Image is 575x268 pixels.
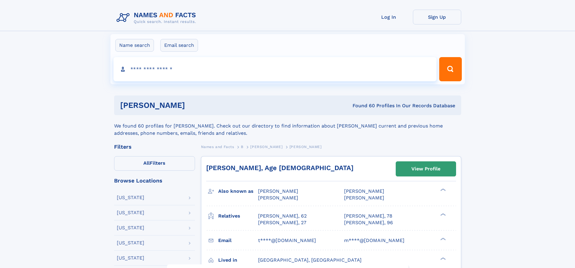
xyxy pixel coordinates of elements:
[250,145,283,149] span: [PERSON_NAME]
[344,219,393,226] a: [PERSON_NAME], 96
[117,256,144,260] div: [US_STATE]
[241,143,244,150] a: B
[218,235,258,246] h3: Email
[218,255,258,265] h3: Lived in
[117,210,144,215] div: [US_STATE]
[114,144,195,150] div: Filters
[117,241,144,245] div: [US_STATE]
[344,195,384,201] span: [PERSON_NAME]
[114,10,201,26] img: Logo Names and Facts
[258,195,298,201] span: [PERSON_NAME]
[117,225,144,230] div: [US_STATE]
[258,213,307,219] a: [PERSON_NAME], 62
[201,143,234,150] a: Names and Facts
[120,102,269,109] h1: [PERSON_NAME]
[218,211,258,221] h3: Relatives
[113,57,437,81] input: search input
[160,39,198,52] label: Email search
[439,212,446,216] div: ❯
[439,237,446,241] div: ❯
[365,10,413,24] a: Log In
[114,156,195,171] label: Filters
[413,10,461,24] a: Sign Up
[258,257,362,263] span: [GEOGRAPHIC_DATA], [GEOGRAPHIC_DATA]
[439,57,462,81] button: Search Button
[114,115,461,137] div: We found 60 profiles for [PERSON_NAME]. Check out our directory to find information about [PERSON...
[114,178,195,183] div: Browse Locations
[439,188,446,192] div: ❯
[258,219,306,226] a: [PERSON_NAME], 27
[117,195,144,200] div: [US_STATE]
[115,39,154,52] label: Name search
[218,186,258,196] h3: Also known as
[396,162,456,176] a: View Profile
[206,164,353,172] a: [PERSON_NAME], Age [DEMOGRAPHIC_DATA]
[143,160,150,166] span: All
[411,162,440,176] div: View Profile
[269,102,455,109] div: Found 60 Profiles In Our Records Database
[258,188,298,194] span: [PERSON_NAME]
[439,257,446,260] div: ❯
[344,213,392,219] a: [PERSON_NAME], 78
[344,188,384,194] span: [PERSON_NAME]
[250,143,283,150] a: [PERSON_NAME]
[241,145,244,149] span: B
[289,145,322,149] span: [PERSON_NAME]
